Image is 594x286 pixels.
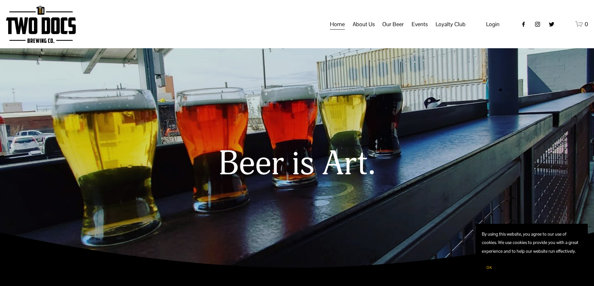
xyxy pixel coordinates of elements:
h1: Beer is Art. [79,145,515,183]
a: folder dropdown [436,18,466,30]
span: Loyalty Club [436,19,466,30]
a: folder dropdown [382,18,404,30]
a: twitter-unauth [548,21,555,27]
span: 0 [585,21,588,28]
span: Our Beer [382,19,404,30]
span: Login [486,21,500,28]
p: By using this website, you agree to our use of cookies. We use cookies to provide you with a grea... [482,230,582,256]
a: folder dropdown [353,18,375,30]
span: About Us [353,19,375,30]
a: Home [330,18,345,30]
a: 0 items in cart [575,20,588,28]
span: OK [486,265,492,270]
img: Two Docs Brewing Co. [6,5,76,43]
section: Cookie banner [476,224,588,280]
a: Facebook [520,21,527,27]
a: instagram-unauth [534,21,541,27]
button: OK [482,262,497,274]
a: Login [486,19,500,30]
a: folder dropdown [412,18,428,30]
span: Events [412,19,428,30]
